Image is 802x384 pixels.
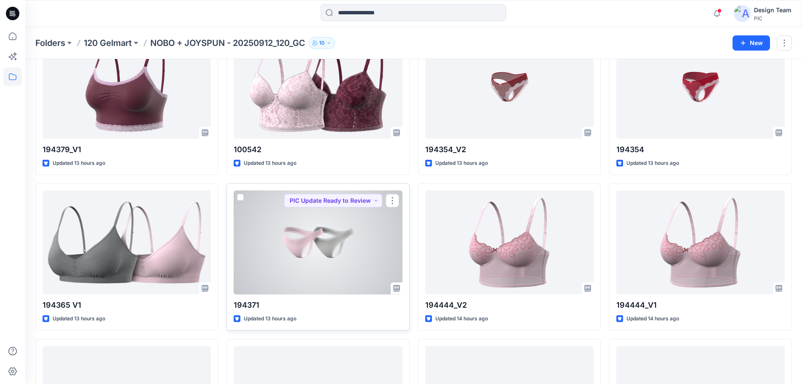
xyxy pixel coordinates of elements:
[43,191,211,295] a: 194365 V1
[319,38,325,48] p: 10
[309,37,335,49] button: 10
[626,159,679,168] p: Updated 13 hours ago
[616,299,785,311] p: 194444_V1
[616,35,785,139] a: 194354
[626,314,679,323] p: Updated 14 hours ago
[733,35,770,51] button: New
[43,35,211,139] a: 194379_V1
[84,37,132,49] a: 120 Gelmart
[734,5,751,22] img: avatar
[425,144,594,156] p: 194354_V2
[616,191,785,295] a: 194444_V1
[616,144,785,156] p: 194354
[43,144,211,156] p: 194379_V1
[754,5,791,15] div: Design Team
[35,37,65,49] a: Folders
[234,299,402,311] p: 194371
[244,314,296,323] p: Updated 13 hours ago
[234,144,402,156] p: 100542
[53,159,105,168] p: Updated 13 hours ago
[234,191,402,295] a: 194371
[435,159,488,168] p: Updated 13 hours ago
[425,35,594,139] a: 194354_V2
[53,314,105,323] p: Updated 13 hours ago
[150,37,305,49] p: NOBO + JOYSPUN - 20250912_120_GC
[425,299,594,311] p: 194444_V2
[244,159,296,168] p: Updated 13 hours ago
[234,35,402,139] a: 100542
[425,191,594,295] a: 194444_V2
[754,15,791,21] div: PIC
[43,299,211,311] p: 194365 V1
[435,314,488,323] p: Updated 14 hours ago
